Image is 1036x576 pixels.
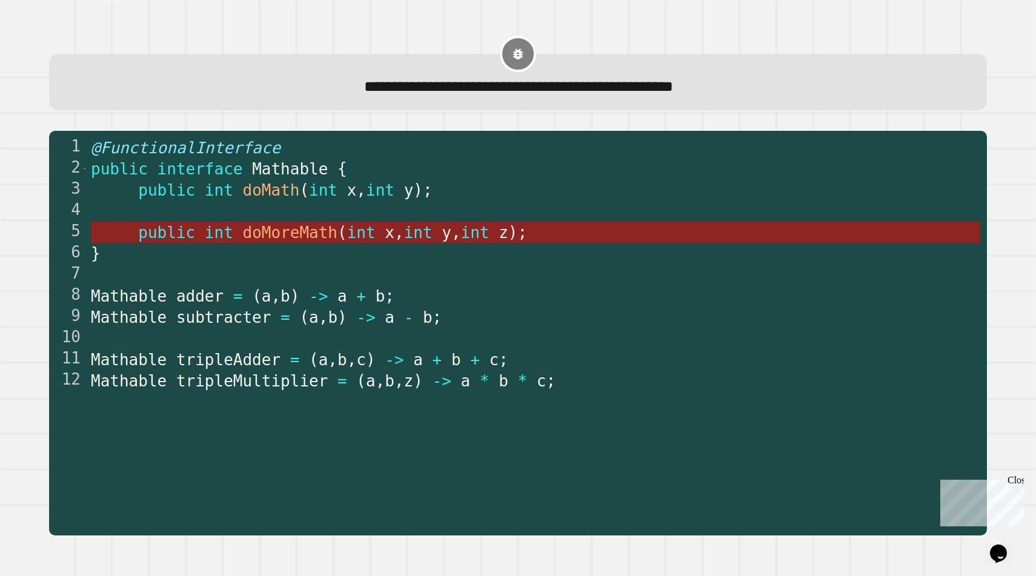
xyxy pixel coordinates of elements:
span: z [499,223,508,242]
span: b [385,372,395,390]
span: y [404,181,414,199]
span: @FunctionalInterface [91,139,281,157]
span: = [290,351,300,369]
iframe: chat widget [985,528,1024,564]
div: 5 [49,222,88,243]
span: a [461,372,471,390]
div: 1 [49,137,88,158]
div: 11 [49,349,88,370]
span: b [281,287,290,305]
span: Mathable [91,308,167,326]
span: a [366,372,376,390]
span: -> [385,351,404,369]
span: x [347,181,357,199]
span: = [337,372,347,390]
span: int [404,223,433,242]
div: 6 [49,243,88,264]
span: tripleMultiplier [176,372,328,390]
span: doMath [243,181,300,199]
span: = [281,308,290,326]
span: c [490,351,499,369]
div: 12 [49,370,88,391]
span: + [357,287,367,305]
span: Toggle code folding, rows 2 through 6 [81,158,88,179]
span: doMoreMath [243,223,338,242]
span: = [233,287,243,305]
span: - [404,308,414,326]
span: b [423,308,433,326]
iframe: chat widget [935,475,1024,526]
span: Mathable [252,160,328,178]
div: Chat with us now!Close [5,5,84,77]
div: 3 [49,179,88,200]
span: a [319,351,328,369]
span: public [91,160,148,178]
span: b [499,372,508,390]
span: tripleAdder [176,351,281,369]
span: int [347,223,376,242]
span: Mathable [91,287,167,305]
span: b [337,351,347,369]
span: interface [158,160,243,178]
span: int [205,181,233,199]
div: 2 [49,158,88,179]
span: z [404,372,414,390]
span: int [461,223,490,242]
span: public [139,181,196,199]
span: c [537,372,546,390]
span: c [357,351,367,369]
span: b [328,308,338,326]
span: a [414,351,423,369]
span: b [451,351,461,369]
span: -> [357,308,376,326]
span: int [205,223,233,242]
span: x [385,223,395,242]
div: 7 [49,264,88,285]
div: 9 [49,306,88,328]
span: a [385,308,395,326]
span: int [309,181,337,199]
span: b [376,287,385,305]
span: Mathable [91,351,167,369]
span: a [337,287,347,305]
span: a [309,308,319,326]
div: 10 [49,328,88,349]
span: a [262,287,271,305]
span: + [433,351,442,369]
span: adder [176,287,224,305]
div: 4 [49,200,88,222]
span: public [139,223,196,242]
div: 8 [49,285,88,306]
span: -> [309,287,328,305]
span: -> [433,372,451,390]
span: y [442,223,452,242]
span: subtracter [176,308,271,326]
span: int [366,181,394,199]
span: Mathable [91,372,167,390]
span: + [470,351,480,369]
